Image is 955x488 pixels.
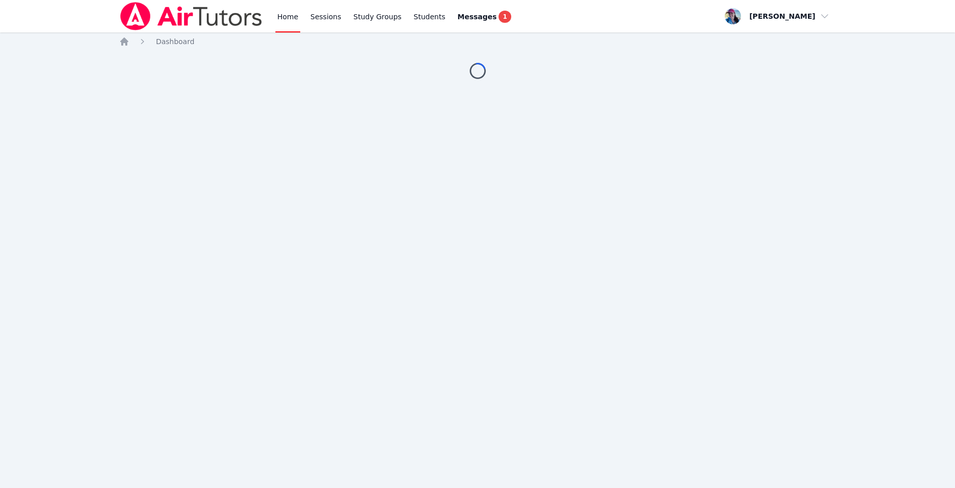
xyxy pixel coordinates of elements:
[119,36,835,47] nav: Breadcrumb
[156,36,194,47] a: Dashboard
[457,12,497,22] span: Messages
[499,11,511,23] span: 1
[119,2,263,30] img: Air Tutors
[156,37,194,46] span: Dashboard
